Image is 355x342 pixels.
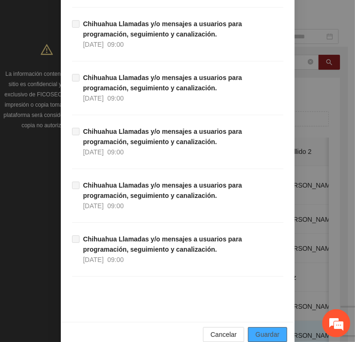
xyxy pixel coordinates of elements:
div: Chatee con nosotros ahora [49,48,157,60]
strong: Chihuahua Llamadas y/o mensajes a usuarios para programación, seguimiento y canalización. [83,235,242,253]
div: Minimizar ventana de chat en vivo [153,5,176,27]
span: 09:00 [108,148,124,156]
span: [DATE] [83,95,104,102]
span: 09:00 [108,41,124,48]
span: 09:00 [108,95,124,102]
strong: Chihuahua Llamadas y/o mensajes a usuarios para programación, seguimiento y canalización. [83,74,242,92]
strong: Chihuahua Llamadas y/o mensajes a usuarios para programación, seguimiento y canalización. [83,128,242,146]
button: Guardar [248,327,287,342]
span: [DATE] [83,256,104,263]
strong: Chihuahua Llamadas y/o mensajes a usuarios para programación, seguimiento y canalización. [83,182,242,199]
button: Cancelar [203,327,244,342]
span: Cancelar [210,329,237,340]
span: [DATE] [83,148,104,156]
strong: Chihuahua Llamadas y/o mensajes a usuarios para programación, seguimiento y canalización. [83,20,242,38]
span: Estamos en línea. [54,115,129,210]
span: [DATE] [83,41,104,48]
span: [DATE] [83,202,104,210]
span: 09:00 [108,202,124,210]
span: Guardar [255,329,279,340]
textarea: Escriba su mensaje y pulse “Intro” [5,236,178,269]
span: 09:00 [108,256,124,263]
